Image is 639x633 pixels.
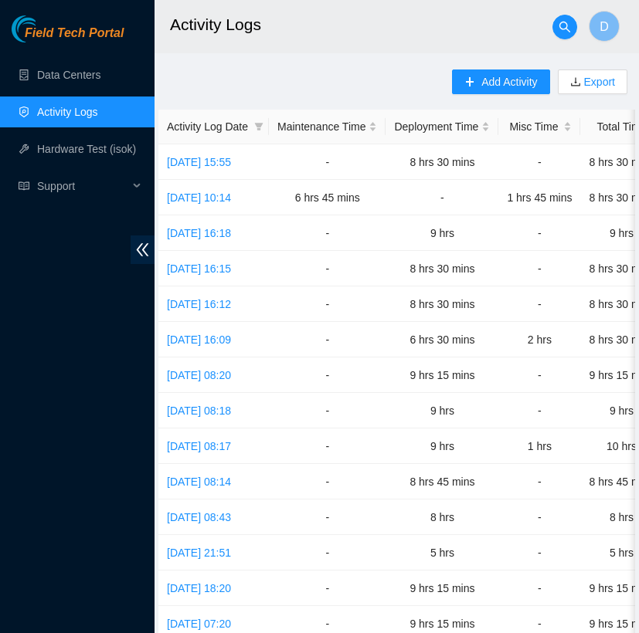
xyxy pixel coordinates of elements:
[498,499,580,535] td: -
[570,76,581,89] span: download
[167,191,231,204] a: [DATE] 10:14
[386,286,498,322] td: 8 hrs 30 mins
[37,143,136,155] a: Hardware Test (isok)
[553,21,576,33] span: search
[498,570,580,606] td: -
[386,180,498,215] td: -
[386,251,498,286] td: 8 hrs 30 mins
[269,322,386,357] td: -
[498,535,580,570] td: -
[552,15,577,39] button: search
[254,122,263,131] span: filter
[269,570,386,606] td: -
[12,28,124,48] a: Akamai TechnologiesField Tech Portal
[386,499,498,535] td: 8 hrs
[131,235,155,264] span: double-left
[167,547,231,559] a: [DATE] 21:51
[167,369,231,381] a: [DATE] 08:20
[167,582,231,594] a: [DATE] 18:20
[37,106,98,118] a: Activity Logs
[498,393,580,428] td: -
[452,69,549,94] button: plusAdd Activity
[37,69,100,81] a: Data Centers
[386,464,498,499] td: 8 hrs 45 mins
[167,118,248,135] span: Activity Log Date
[386,570,498,606] td: 9 hrs 15 mins
[167,298,231,310] a: [DATE] 16:12
[269,393,386,428] td: -
[19,181,29,191] span: read
[498,286,580,322] td: -
[386,322,498,357] td: 6 hrs 30 mins
[386,535,498,570] td: 5 hrs
[481,73,537,90] span: Add Activity
[37,171,128,201] span: Support
[167,156,231,168] a: [DATE] 15:55
[167,227,231,239] a: [DATE] 16:18
[386,215,498,251] td: 9 hrs
[269,535,386,570] td: -
[167,511,231,523] a: [DATE] 08:43
[167,333,231,346] a: [DATE] 16:09
[386,428,498,464] td: 9 hrs
[269,357,386,393] td: -
[581,76,615,88] a: Export
[498,180,580,215] td: 1 hrs 45 mins
[464,76,475,89] span: plus
[498,428,580,464] td: 1 hrs
[25,26,124,41] span: Field Tech Portal
[386,393,498,428] td: 9 hrs
[498,357,580,393] td: -
[498,215,580,251] td: -
[167,262,231,275] a: [DATE] 16:15
[386,144,498,180] td: 8 hrs 30 mins
[600,17,609,36] span: D
[386,357,498,393] td: 9 hrs 15 mins
[558,69,627,94] button: downloadExport
[269,180,386,215] td: 6 hrs 45 mins
[589,11,620,42] button: D
[12,15,78,42] img: Akamai Technologies
[269,499,386,535] td: -
[498,251,580,286] td: -
[167,405,231,417] a: [DATE] 08:18
[251,115,267,138] span: filter
[167,440,231,452] a: [DATE] 08:17
[269,286,386,322] td: -
[269,428,386,464] td: -
[167,476,231,488] a: [DATE] 08:14
[269,464,386,499] td: -
[498,322,580,357] td: 2 hrs
[498,464,580,499] td: -
[167,618,231,630] a: [DATE] 07:20
[269,215,386,251] td: -
[269,251,386,286] td: -
[269,144,386,180] td: -
[498,144,580,180] td: -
